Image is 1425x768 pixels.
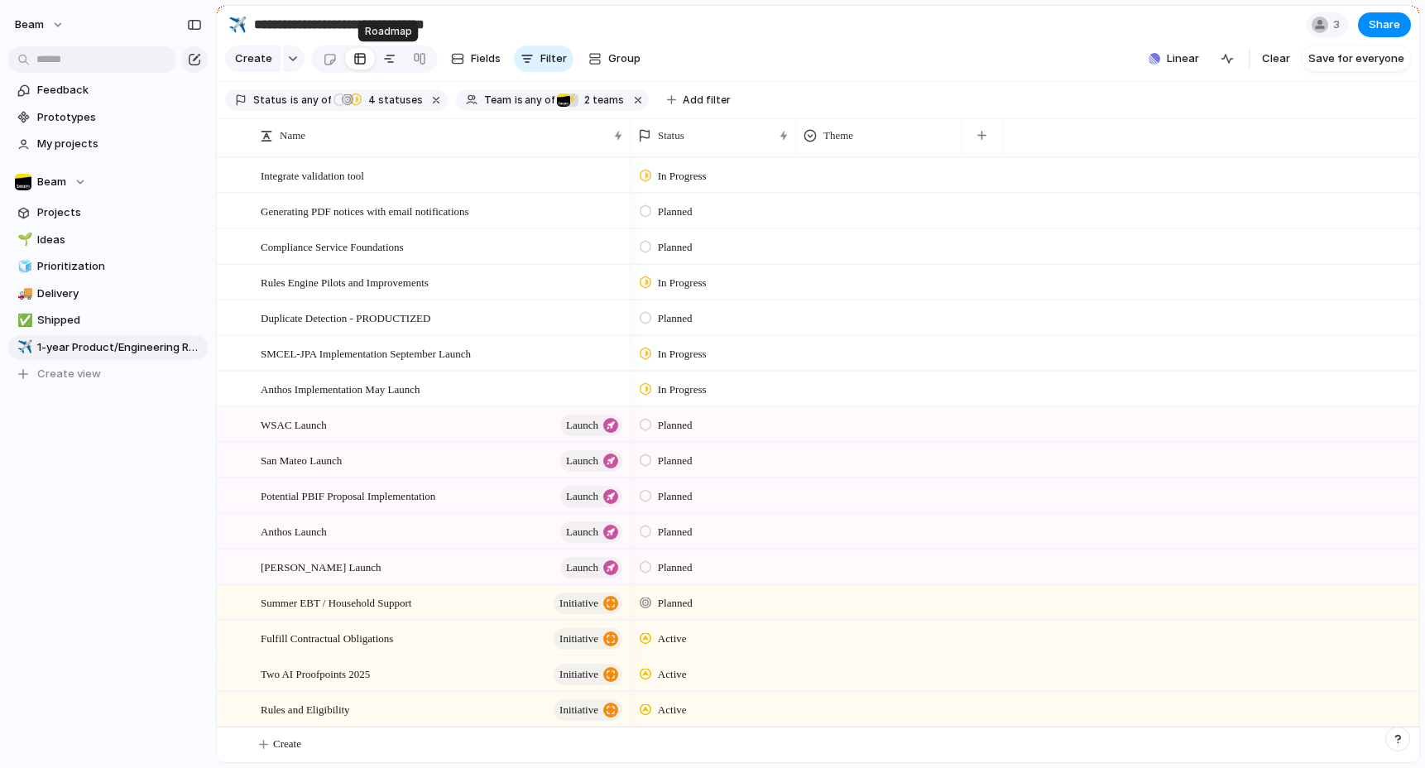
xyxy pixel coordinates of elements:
span: In Progress [658,275,707,291]
span: My projects [37,136,202,152]
span: Two AI Proofpoints 2025 [261,664,370,683]
button: Create [225,46,281,72]
button: initiative [554,699,622,721]
button: Fields [444,46,507,72]
span: Filter [540,50,567,67]
span: launch [566,414,598,437]
span: Anthos Launch [261,521,327,540]
button: isany of [287,91,334,109]
div: 🚚 [17,284,29,303]
button: launch [560,557,622,578]
span: Feedback [37,82,202,98]
span: In Progress [658,168,707,185]
button: isany of [511,91,559,109]
span: Status [253,93,287,108]
span: San Mateo Launch [261,450,342,469]
span: Planned [658,204,693,220]
span: 3 [1333,17,1345,33]
button: Beam [8,170,208,194]
div: 🌱 [17,230,29,249]
span: 2 [579,94,593,106]
div: ✈️ [17,338,29,357]
span: [PERSON_NAME] Launch [261,557,381,576]
span: Planned [658,595,693,612]
span: Create view [37,366,101,382]
span: 1-year Product/Engineering Roadmap [37,339,202,356]
span: initiative [559,627,598,650]
button: launch [560,486,622,507]
span: Anthos Implementation May Launch [261,379,420,398]
div: Roadmap [358,21,419,42]
span: Rules Engine Pilots and Improvements [261,272,429,291]
span: Fields [471,50,501,67]
button: Clear [1255,46,1297,72]
button: Linear [1142,46,1206,71]
span: statuses [363,93,423,108]
span: Add filter [683,93,731,108]
span: Planned [658,559,693,576]
span: Active [658,702,687,718]
span: Active [658,631,687,647]
button: ✅ [15,312,31,329]
span: Save for everyone [1308,50,1404,67]
a: ✅Shipped [8,308,208,333]
span: Status [658,127,684,144]
div: 🧊 [17,257,29,276]
button: 4 statuses [333,91,426,109]
span: Theme [823,127,853,144]
span: initiative [559,592,598,615]
span: Fulfill Contractual Obligations [261,628,393,647]
a: 🚚Delivery [8,281,208,306]
span: Share [1369,17,1400,33]
span: Clear [1262,50,1290,67]
span: Compliance Service Foundations [261,237,404,256]
a: My projects [8,132,208,156]
button: Beam [7,12,73,38]
span: Generating PDF notices with email notifications [261,201,469,220]
span: Create [273,736,301,752]
button: Share [1358,12,1411,37]
button: Group [580,46,649,72]
span: launch [566,556,598,579]
button: initiative [554,628,622,650]
span: launch [566,521,598,544]
span: is [290,93,299,108]
button: 🚚 [15,286,31,302]
button: launch [560,521,622,543]
span: Create [235,50,272,67]
button: initiative [554,593,622,614]
span: Duplicate Detection - PRODUCTIZED [261,308,430,327]
span: Projects [37,204,202,221]
span: Potential PBIF Proposal Implementation [261,486,435,505]
div: ✅ [17,311,29,330]
span: Prioritization [37,258,202,275]
span: Beam [37,174,66,190]
span: teams [579,93,624,108]
a: 🌱Ideas [8,228,208,252]
span: Active [658,666,687,683]
button: Add filter [657,89,741,112]
div: ✈️1-year Product/Engineering Roadmap [8,335,208,360]
span: 4 [363,94,378,106]
span: Delivery [37,286,202,302]
a: Projects [8,200,208,225]
a: Feedback [8,78,208,103]
button: ⚡2 teams [556,91,627,109]
span: Planned [658,417,693,434]
div: ✈️ [228,13,247,36]
button: 🧊 [15,258,31,275]
button: initiative [554,664,622,685]
span: Beam [15,17,44,33]
span: Prototypes [37,109,202,126]
span: launch [566,449,598,473]
button: 🌱 [15,232,31,248]
a: Prototypes [8,105,208,130]
span: Summer EBT / Household Support [261,593,411,612]
span: any of [523,93,555,108]
span: WSAC Launch [261,415,327,434]
span: Ideas [37,232,202,248]
span: initiative [559,698,598,722]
